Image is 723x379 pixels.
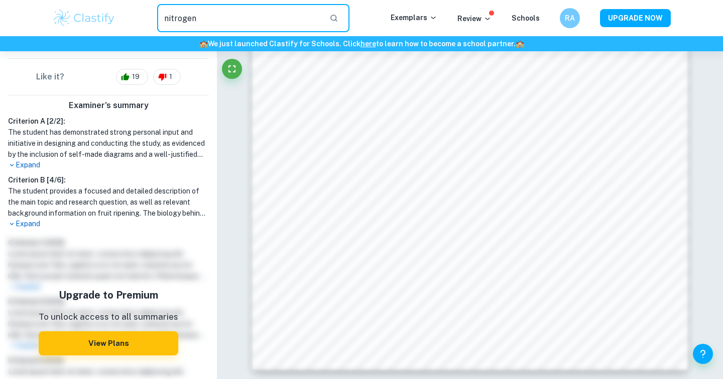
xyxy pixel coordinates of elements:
[8,127,209,160] h1: The student has demonstrated strong personal input and initiative in designing and conducting the...
[39,311,178,324] p: To unlock access to all summaries
[4,100,213,112] h6: Examiner's summary
[52,8,116,28] img: Clastify logo
[693,344,713,364] button: Help and Feedback
[8,185,209,219] h1: The student provides a focused and detailed description of the main topic and research question, ...
[360,40,376,48] a: here
[560,8,580,28] button: RA
[391,12,437,23] p: Exemplars
[512,14,540,22] a: Schools
[8,160,209,170] p: Expand
[157,4,321,32] input: Search for any exemplars...
[199,40,208,48] span: 🏫
[222,59,242,79] button: Fullscreen
[8,219,209,229] p: Expand
[2,38,721,49] h6: We just launched Clastify for Schools. Click to learn how to become a school partner.
[164,72,178,82] span: 1
[516,40,524,48] span: 🏫
[39,331,178,355] button: View Plans
[600,9,671,27] button: UPGRADE NOW
[457,13,492,24] p: Review
[127,72,145,82] span: 19
[8,116,209,127] h6: Criterion A [ 2 / 2 ]:
[39,288,178,303] h5: Upgrade to Premium
[564,13,576,24] h6: RA
[36,71,64,83] h6: Like it?
[8,174,209,185] h6: Criterion B [ 4 / 6 ]:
